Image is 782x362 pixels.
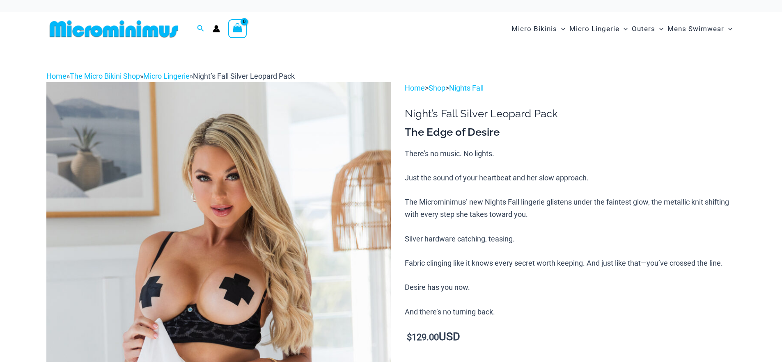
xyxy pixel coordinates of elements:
bdi: 129.00 [407,332,439,342]
p: USD [405,331,736,344]
nav: Site Navigation [508,15,736,43]
a: Home [405,84,425,92]
span: Outers [632,18,655,39]
span: $ [407,332,412,342]
p: > > [405,82,736,94]
h3: The Edge of Desire [405,125,736,139]
img: MM SHOP LOGO FLAT [46,20,181,38]
a: The Micro Bikini Shop [70,72,140,80]
a: Micro LingerieMenu ToggleMenu Toggle [567,16,630,41]
span: » » » [46,72,295,80]
a: Mens SwimwearMenu ToggleMenu Toggle [665,16,734,41]
p: There’s no music. No lights. Just the sound of your heartbeat and her slow approach. The Micromin... [405,148,736,318]
a: View Shopping Cart, empty [228,19,247,38]
span: Menu Toggle [724,18,732,39]
a: Micro Lingerie [143,72,190,80]
span: Menu Toggle [557,18,565,39]
span: Micro Lingerie [569,18,619,39]
span: Menu Toggle [655,18,663,39]
a: Shop [429,84,445,92]
span: Mens Swimwear [667,18,724,39]
a: Search icon link [197,24,204,34]
a: Account icon link [213,25,220,32]
span: Night’s Fall Silver Leopard Pack [193,72,295,80]
a: Micro BikinisMenu ToggleMenu Toggle [509,16,567,41]
a: Home [46,72,67,80]
span: Micro Bikinis [511,18,557,39]
a: Nights Fall [449,84,484,92]
span: Menu Toggle [619,18,628,39]
h1: Night’s Fall Silver Leopard Pack [405,107,736,120]
a: OutersMenu ToggleMenu Toggle [630,16,665,41]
